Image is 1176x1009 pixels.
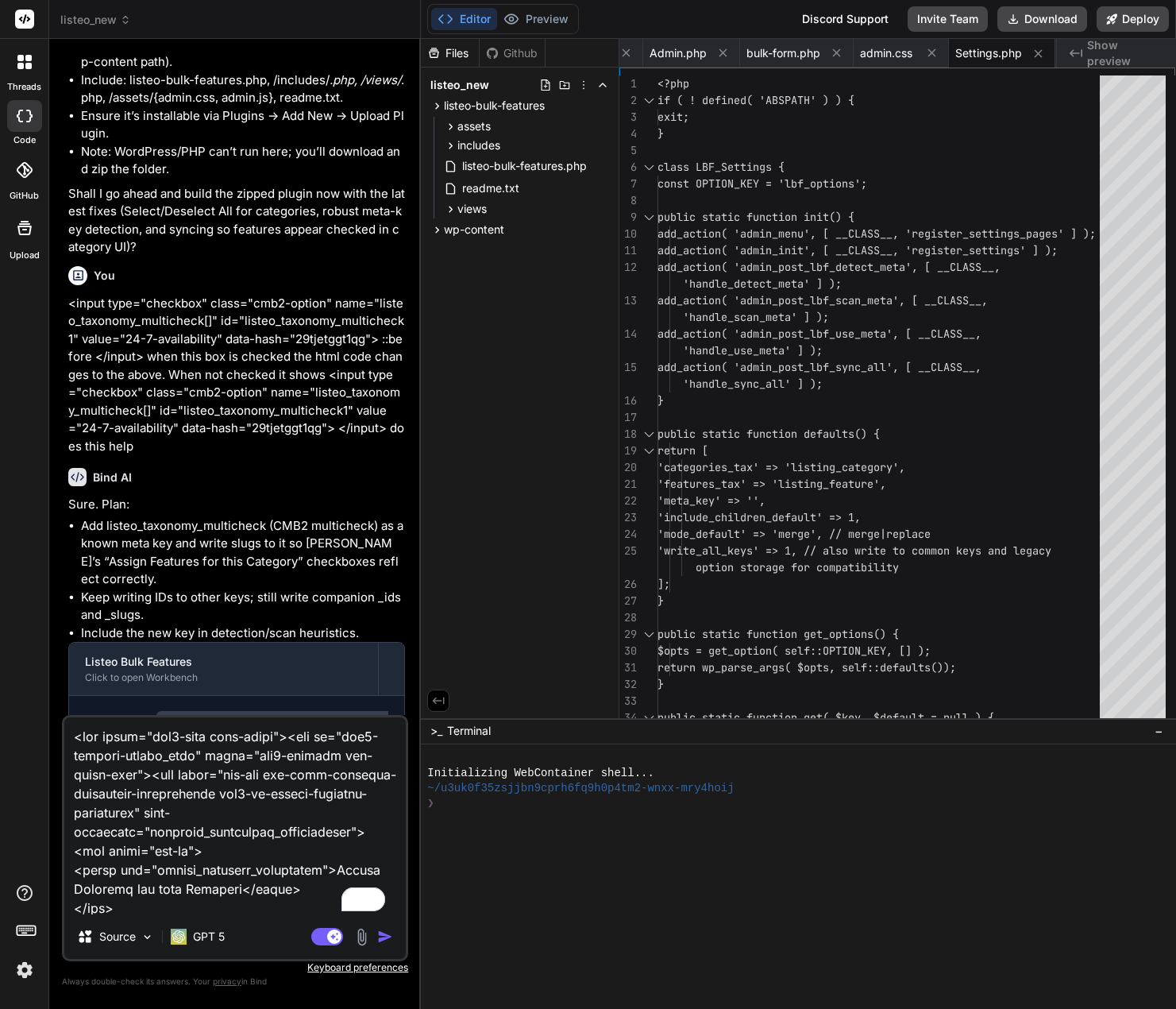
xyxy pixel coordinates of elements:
[85,654,362,670] div: Listeo Bulk Features
[213,976,241,986] span: privacy
[638,209,659,226] div: Click to collapse the range.
[461,157,588,176] span: listeo-bulk-features.php
[81,143,405,179] li: Note: WordPress/PHP can’t run here; you’ll download and zip the folder.
[950,327,981,341] span: SS__,
[619,259,637,276] div: 12
[457,201,487,217] span: views
[657,160,785,174] span: class LBF_Settings {
[421,45,479,61] div: Files
[13,133,36,147] label: code
[377,929,393,945] img: icon
[657,593,664,608] span: }
[657,126,664,141] span: }
[908,6,988,32] button: Invite Team
[619,109,637,126] div: 3
[657,210,854,224] span: public static function init() {
[427,781,734,796] span: ~/u3uk0f35zsjjbn9cprh6fq9h0p4tm2-wnxx-mry4hoij
[457,137,500,153] span: includes
[657,710,962,725] span: public static function get( $key, $default = nul
[461,179,521,198] span: readme.txt
[81,72,405,107] li: Include: listeo-bulk-features.php, /includes/ .php, /assets/{admin.css, admin.js}, readme.txt.
[683,377,823,391] span: 'handle_sync_all' ] );
[997,6,1087,32] button: Download
[657,176,867,191] span: const OPTION_KEY = 'lbf_options';
[69,643,378,695] button: Listeo Bulk FeaturesClick to open Workbench
[60,12,131,28] span: listeo_new
[619,326,637,342] div: 14
[619,226,637,242] div: 10
[657,543,937,558] span: 'write_all_keys' => 1, // also write to comm
[457,118,491,134] span: assets
[619,593,637,609] div: 27
[619,292,637,309] div: 13
[62,961,408,974] p: Keyboard preferences
[657,677,664,691] span: }
[683,276,842,291] span: 'handle_detect_meta' ] );
[657,460,905,474] span: 'categories_tax' => 'listing_category',
[99,929,136,945] p: Source
[444,98,545,114] span: listeo-bulk-features
[68,295,405,456] p: <input type="checkbox" class="cmb2-option" name="listeo_taxonomy_multicheck[]" id="listeo_taxonom...
[81,624,405,643] li: Include the new key in detection/scan heuristics.
[950,360,981,374] span: SS__,
[619,75,637,92] div: 1
[657,93,854,107] span: if ( ! defined( 'ABSPATH' ) ) {
[955,45,1022,61] span: Settings.php
[657,243,950,257] span: add_action( 'admin_init', [ __CLASS__, 'regist
[619,142,637,159] div: 5
[444,222,504,238] span: wp-content
[650,45,707,61] span: Admin.php
[7,80,41,94] label: threads
[619,443,637,459] div: 19
[11,957,38,984] img: settings
[430,723,442,739] span: >_
[657,510,861,524] span: 'include_children_default' => 1,
[619,176,637,192] div: 7
[619,459,637,476] div: 20
[619,192,637,209] div: 8
[85,671,362,684] div: Click to open Workbench
[657,260,950,274] span: add_action( 'admin_post_lbf_detect_meta', [ __
[657,360,950,374] span: add_action( 'admin_post_lbf_sync_all', [ __CLA
[619,709,637,726] div: 34
[657,76,689,91] span: <?php
[619,626,637,643] div: 29
[480,45,545,61] div: Github
[619,92,637,109] div: 2
[638,443,659,459] div: Click to collapse the range.
[950,293,988,307] span: ASS__,
[619,209,637,226] div: 9
[619,242,637,259] div: 11
[427,766,654,781] span: Initializing WebContainer shell...
[657,327,950,341] span: add_action( 'admin_post_lbf_use_meta', [ __CLA
[1151,718,1166,744] button: −
[950,226,1096,241] span: er_settings_pages' ] );
[64,717,406,914] textarea: To enrich screen reader interactions, please activate Accessibility in Grammarly extension settings
[81,517,405,589] li: Add listeo_taxonomy_multicheck (CMB2 multicheck) as a known meta key and write slugs to it so [PE...
[68,496,405,514] p: Sure. Plan:
[657,644,931,658] span: $opts = get_option( self::OPTION_KEY, [] );
[81,589,405,624] li: Keep writing IDs to other keys; still write companion _ids and _slugs.
[696,560,899,574] span: option storage for compatibility
[619,576,637,593] div: 26
[193,929,225,945] p: GPT 5
[1097,6,1169,32] button: Deploy
[657,627,899,641] span: public static function get_options() {
[619,126,637,142] div: 4
[792,6,898,32] div: Discord Support
[93,470,132,485] h6: Bind AI
[657,443,708,458] span: return [
[950,260,1001,274] span: CLASS__,
[619,526,637,543] div: 24
[94,268,115,284] h6: You
[657,493,765,508] span: 'meta_key' => '',
[619,543,637,559] div: 25
[657,226,950,241] span: add_action( 'admin_menu', [ __CLASS__, 'regist
[1087,37,1163,69] span: Show preview
[619,659,637,676] div: 31
[683,310,829,324] span: 'handle_scan_meta' ] );
[950,243,1058,257] span: er_settings' ] );
[962,710,994,725] span: l ) {
[1155,723,1163,739] span: −
[619,392,637,409] div: 16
